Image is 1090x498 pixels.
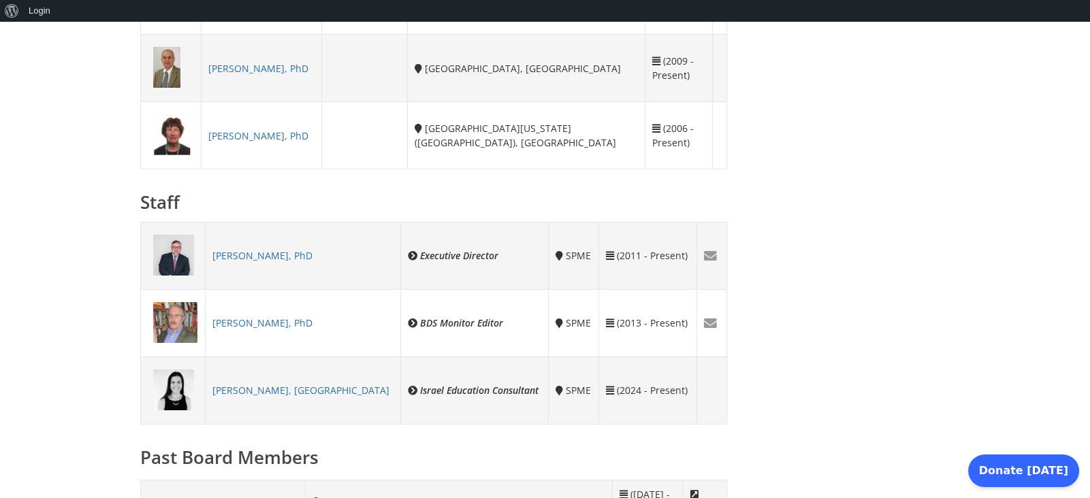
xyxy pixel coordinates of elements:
[556,248,592,263] div: SPME
[408,248,541,263] div: Executive Director
[140,190,728,214] h3: Staff
[556,383,592,397] div: SPME
[556,316,592,330] div: SPME
[212,316,312,329] a: [PERSON_NAME], PhD
[606,316,690,330] div: (2013 - Present)
[606,383,690,397] div: (2024 - Present)
[208,62,308,75] a: [PERSON_NAME], PhD
[208,129,308,142] a: [PERSON_NAME], PhD
[212,384,389,397] a: [PERSON_NAME], [GEOGRAPHIC_DATA]
[606,248,690,263] div: (2011 - Present)
[408,383,541,397] div: Israel Education Consultant
[652,54,705,82] div: (2009 - Present)
[153,114,191,155] img: 1344259283.png
[212,249,312,262] a: [PERSON_NAME], PhD
[408,316,541,330] div: BDS Monitor Editor
[153,235,194,276] img: 3235242806.jpg
[153,302,197,343] img: 3642614922.jpg
[652,121,705,150] div: (2006 - Present)
[415,61,638,76] div: [GEOGRAPHIC_DATA], [GEOGRAPHIC_DATA]
[153,47,180,88] img: 1401494538.jpg
[415,121,638,150] div: [GEOGRAPHIC_DATA][US_STATE] ([GEOGRAPHIC_DATA]), [GEOGRAPHIC_DATA]
[140,445,728,469] h3: Past Board Members
[153,369,194,410] img: 968826534.png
